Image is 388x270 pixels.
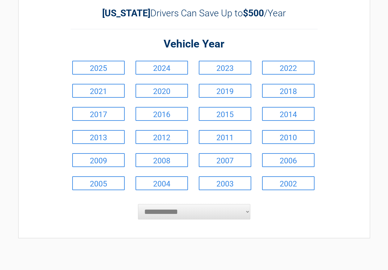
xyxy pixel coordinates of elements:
a: 2014 [262,107,315,121]
a: 2025 [72,61,125,75]
a: 2011 [199,130,251,144]
a: 2008 [136,153,188,167]
a: 2009 [72,153,125,167]
a: 2023 [199,61,251,75]
a: 2022 [262,61,315,75]
a: 2017 [72,107,125,121]
a: 2019 [199,84,251,98]
a: 2016 [136,107,188,121]
h2: Drivers Can Save Up to /Year [71,8,318,18]
a: 2021 [72,84,125,98]
a: 2015 [199,107,251,121]
a: 2007 [199,153,251,167]
a: 2024 [136,61,188,75]
a: 2005 [72,176,125,190]
a: 2012 [136,130,188,144]
a: 2013 [72,130,125,144]
a: 2006 [262,153,315,167]
a: 2002 [262,176,315,190]
a: 2018 [262,84,315,98]
a: 2004 [136,176,188,190]
h2: Vehicle Year [71,37,318,51]
a: 2003 [199,176,251,190]
b: $500 [243,8,264,18]
b: [US_STATE] [102,8,150,18]
a: 2020 [136,84,188,98]
a: 2010 [262,130,315,144]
